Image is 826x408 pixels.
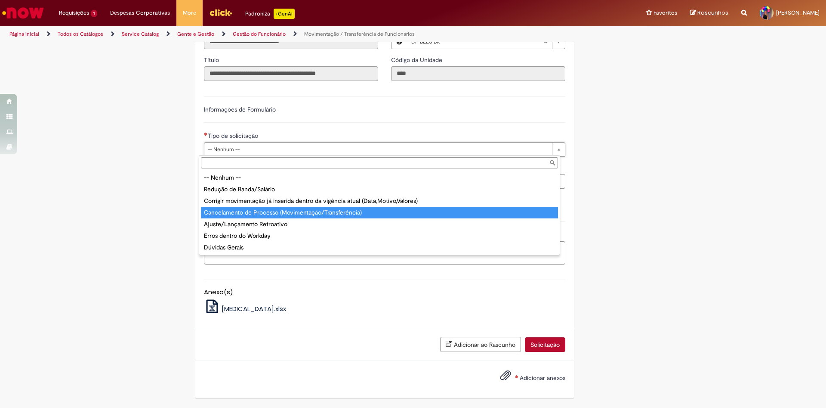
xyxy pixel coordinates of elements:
div: Ajuste/Lançamento Retroativo [201,218,558,230]
ul: Tipo de solicitação [199,170,560,255]
div: Erros dentro do Workday [201,230,558,242]
div: Corrigir movimentação já inserida dentro da vigência atual (Data,Motivo,Valores) [201,195,558,207]
div: Redução de Banda/Salário [201,184,558,195]
div: -- Nenhum -- [201,172,558,184]
div: Cancelamento de Processo (Movimentação/Transferência) [201,207,558,218]
div: Dúvidas Gerais [201,242,558,253]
